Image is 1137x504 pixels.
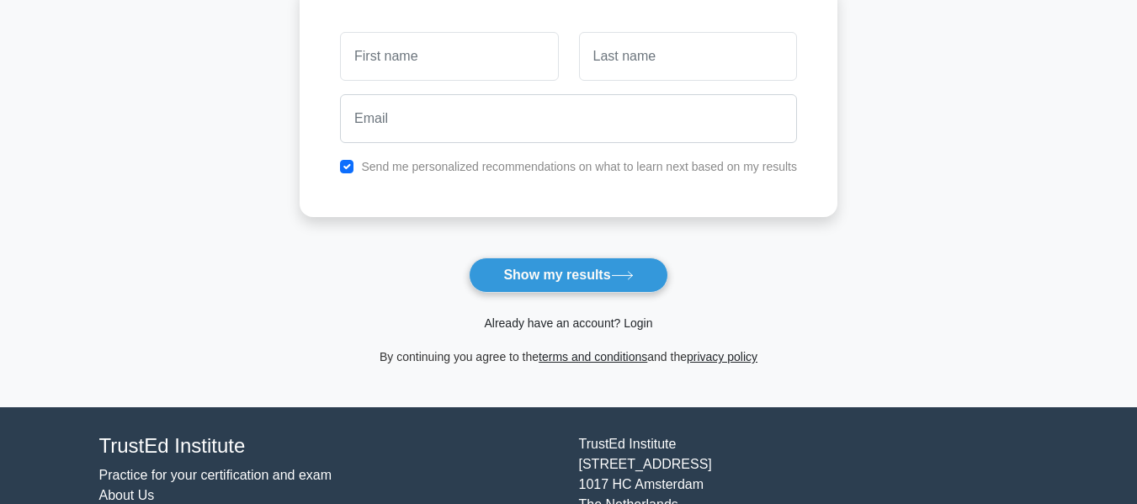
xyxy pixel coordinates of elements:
a: About Us [99,488,155,502]
input: First name [340,32,558,81]
label: Send me personalized recommendations on what to learn next based on my results [361,160,797,173]
input: Last name [579,32,797,81]
h4: TrustEd Institute [99,434,559,459]
a: Already have an account? Login [484,316,652,330]
div: By continuing you agree to the and the [290,347,847,367]
button: Show my results [469,257,667,293]
a: Practice for your certification and exam [99,468,332,482]
a: terms and conditions [539,350,647,363]
input: Email [340,94,797,143]
a: privacy policy [687,350,757,363]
